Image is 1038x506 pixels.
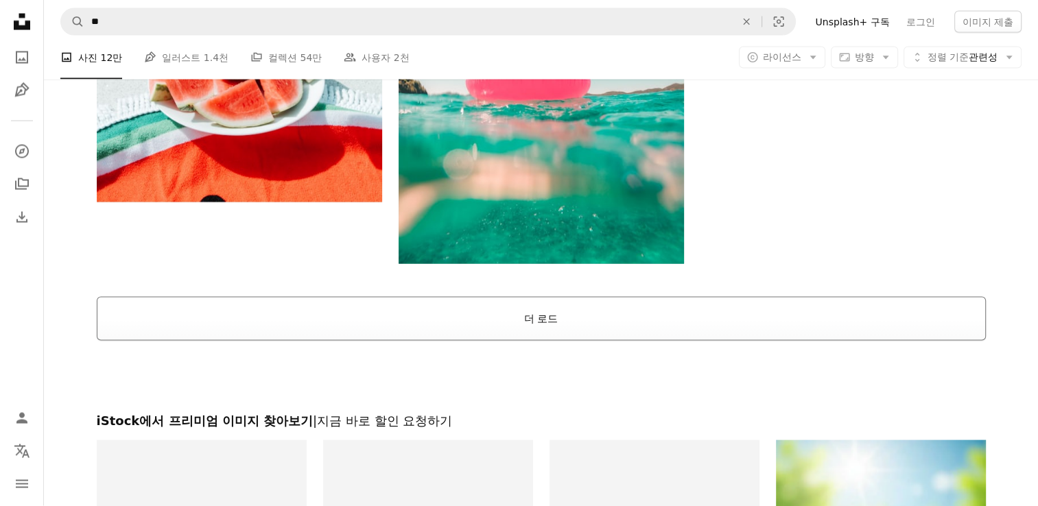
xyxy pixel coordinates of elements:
[807,11,897,33] a: Unsplash+ 구독
[8,470,36,498] button: 메뉴
[399,67,684,80] a: 여름에 물가에 핑크 플라밍고 수영 반지
[344,36,409,80] a: 사용자 2천
[313,413,452,428] span: | 지금 바로 할인 요청하기
[739,47,825,69] button: 라이선스
[831,47,898,69] button: 방향
[61,9,84,35] button: Unsplash 검색
[394,50,410,65] span: 2천
[8,77,36,104] a: 일러스트
[300,50,322,65] span: 54만
[8,8,36,38] a: 홈 — Unsplash
[8,171,36,198] a: 컬렉션
[954,11,1022,33] button: 이미지 제출
[731,9,762,35] button: 삭제
[762,9,795,35] button: 시각적 검색
[97,297,986,341] button: 더 로드
[763,51,801,62] span: 라이선스
[8,138,36,165] a: 탐색
[855,51,874,62] span: 방향
[904,47,1022,69] button: 정렬 기준관련성
[8,405,36,432] a: 로그인 / 가입
[144,36,228,80] a: 일러스트 1.4천
[928,51,969,62] span: 정렬 기준
[250,36,322,80] a: 컬렉션 54만
[928,51,998,64] span: 관련성
[97,413,986,429] h2: iStock에서 프리미엄 이미지 찾아보기
[60,8,796,36] form: 사이트 전체에서 이미지 찾기
[8,204,36,231] a: 다운로드 내역
[8,437,36,465] button: 언어
[204,50,228,65] span: 1.4천
[898,11,943,33] a: 로그인
[8,44,36,71] a: 사진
